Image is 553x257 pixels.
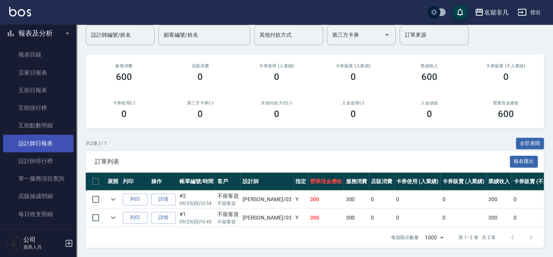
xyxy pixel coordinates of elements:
h2: 入金儲值 [400,101,458,106]
div: 不留客資 [217,210,239,218]
button: expand row [108,212,119,223]
th: 操作 [149,172,178,190]
td: 0 [369,209,394,227]
td: [PERSON_NAME] /03 [240,209,293,227]
button: 全部展開 [516,138,544,150]
h3: 0 [427,109,432,119]
img: Person [6,236,21,251]
h3: 0 [503,72,508,82]
a: 詳情 [151,194,176,205]
p: 09/25 (四) 10:54 [179,200,214,207]
a: 單一服務項目查詢 [3,170,73,187]
button: 報表匯出 [510,156,538,168]
th: 營業現金應收 [308,172,344,190]
p: 09/25 (四) 10:45 [179,218,214,225]
h2: 卡券販賣 (入業績) [324,63,382,68]
td: 300 [308,190,344,208]
th: 客戶 [215,172,241,190]
h2: 業績收入 [400,63,458,68]
th: 卡券販賣 (入業績) [440,172,486,190]
td: 0 [440,209,486,227]
td: Y [294,209,308,227]
span: 訂單列表 [95,158,510,166]
img: Logo [9,7,31,16]
td: #1 [178,209,215,227]
td: 0 [394,190,440,208]
a: 設計師日報表 [3,135,73,152]
a: 互助日報表 [3,81,73,99]
td: [PERSON_NAME] /03 [240,190,293,208]
h2: 卡券販賣 (不入業績) [477,63,535,68]
td: #2 [178,190,215,208]
div: 不留客資 [217,192,239,200]
h3: 600 [116,72,132,82]
h3: 0 [274,72,279,82]
a: 互助點數明細 [3,117,73,134]
th: 指定 [294,172,308,190]
td: 0 [440,190,486,208]
h5: 公司 [23,236,62,244]
h2: 其他付款方式(-) [248,101,306,106]
th: 帳單編號/時間 [178,172,215,190]
button: 名留非凡 [471,5,511,20]
h3: 服務消費 [95,63,153,68]
td: 300 [486,209,512,227]
button: save [452,5,468,20]
h3: 0 [197,109,203,119]
h3: 0 [197,72,203,82]
h2: 入金使用(-) [324,101,382,106]
th: 卡券使用 (入業績) [394,172,440,190]
button: 登出 [514,5,544,20]
a: 報表匯出 [510,158,538,165]
h2: 卡券使用 (入業績) [248,63,306,68]
a: 每日收支明細 [3,205,73,223]
p: 共 2 筆, 1 / 1 [86,140,107,147]
h3: 0 [121,109,127,119]
h2: 店販消費 [171,63,230,68]
th: 列印 [121,172,149,190]
div: 1000 [422,227,446,248]
a: 詳情 [151,212,176,224]
a: 設計師排行榜 [3,152,73,170]
h3: 0 [350,72,356,82]
button: 報表及分析 [3,23,73,43]
h2: 第三方卡券(-) [171,101,230,106]
h3: 600 [498,109,514,119]
h3: 0 [350,109,356,119]
td: Y [294,190,308,208]
button: Open [381,29,393,41]
h3: 0 [274,109,279,119]
td: 300 [308,209,344,227]
h2: 營業現金應收 [477,101,535,106]
td: 300 [344,190,369,208]
button: expand row [108,194,119,205]
th: 服務消費 [344,172,369,190]
p: 服務人員 [23,244,62,250]
button: 列印 [123,212,147,224]
th: 設計師 [240,172,293,190]
td: 0 [394,209,440,227]
td: 300 [344,209,369,227]
button: 客戶管理 [3,226,73,246]
p: 每頁顯示數量 [391,234,419,241]
th: 店販消費 [369,172,394,190]
h2: 卡券使用(-) [95,101,153,106]
a: 店販抽成明細 [3,187,73,205]
a: 店家日報表 [3,64,73,81]
button: 列印 [123,194,147,205]
div: 名留非凡 [484,8,508,17]
td: 300 [486,190,512,208]
td: 0 [369,190,394,208]
a: 報表目錄 [3,46,73,63]
p: 第 1–2 筆 共 2 筆 [458,234,496,241]
th: 業績收入 [486,172,512,190]
a: 互助排行榜 [3,99,73,117]
p: 不留客資 [217,200,239,207]
th: 展開 [106,172,121,190]
h3: 600 [421,72,437,82]
p: 不留客資 [217,218,239,225]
